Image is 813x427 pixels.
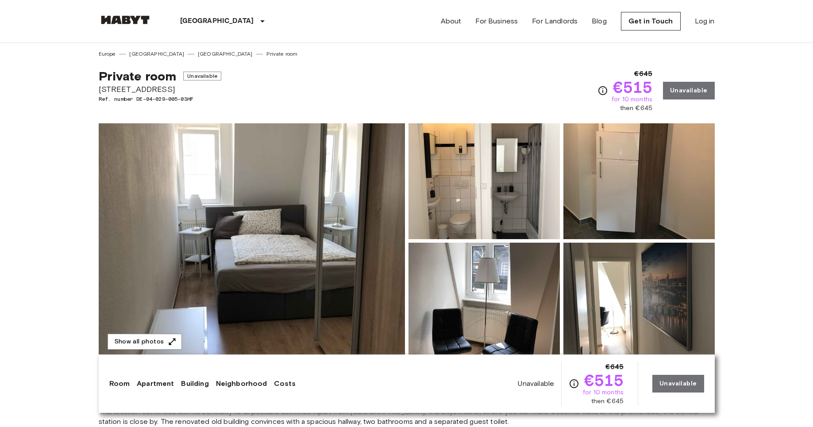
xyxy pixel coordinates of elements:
a: Neighborhood [216,378,267,389]
img: Habyt [99,15,152,24]
span: €645 [634,69,652,79]
span: Unavailable [518,379,554,389]
img: Picture of unit DE-04-029-005-03HF [408,243,560,358]
span: for 10 months [583,388,624,397]
p: [GEOGRAPHIC_DATA] [180,16,254,27]
a: Apartment [137,378,174,389]
span: [STREET_ADDRESS] [99,84,221,95]
a: For Landlords [532,16,578,27]
span: This location convinces with its centrality to all possible activities. Apart from [GEOGRAPHIC_DA... [99,407,715,427]
span: €515 [584,372,624,388]
img: Picture of unit DE-04-029-005-03HF [563,243,715,358]
span: for 10 months [612,95,652,104]
a: Private room [266,50,298,58]
a: Europe [99,50,116,58]
a: Get in Touch [621,12,681,30]
button: Show all photos [108,334,182,350]
span: €645 [605,362,624,372]
img: Marketing picture of unit DE-04-029-005-03HF [99,123,405,358]
a: Costs [274,378,296,389]
a: Blog [592,16,607,27]
span: Unavailable [183,72,221,80]
a: About [441,16,462,27]
a: Room [109,378,130,389]
span: then €645 [620,104,652,113]
a: Building [181,378,208,389]
a: For Business [475,16,518,27]
a: [GEOGRAPHIC_DATA] [129,50,184,58]
span: then €645 [591,397,624,406]
a: [GEOGRAPHIC_DATA] [198,50,253,58]
span: Private room [99,69,177,84]
span: Ref. number DE-04-029-005-03HF [99,95,221,103]
img: Picture of unit DE-04-029-005-03HF [408,123,560,239]
a: Log in [695,16,715,27]
span: €515 [613,79,652,95]
img: Picture of unit DE-04-029-005-03HF [563,123,715,239]
svg: Check cost overview for full price breakdown. Please note that discounts apply to new joiners onl... [597,85,608,96]
svg: Check cost overview for full price breakdown. Please note that discounts apply to new joiners onl... [569,378,579,389]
